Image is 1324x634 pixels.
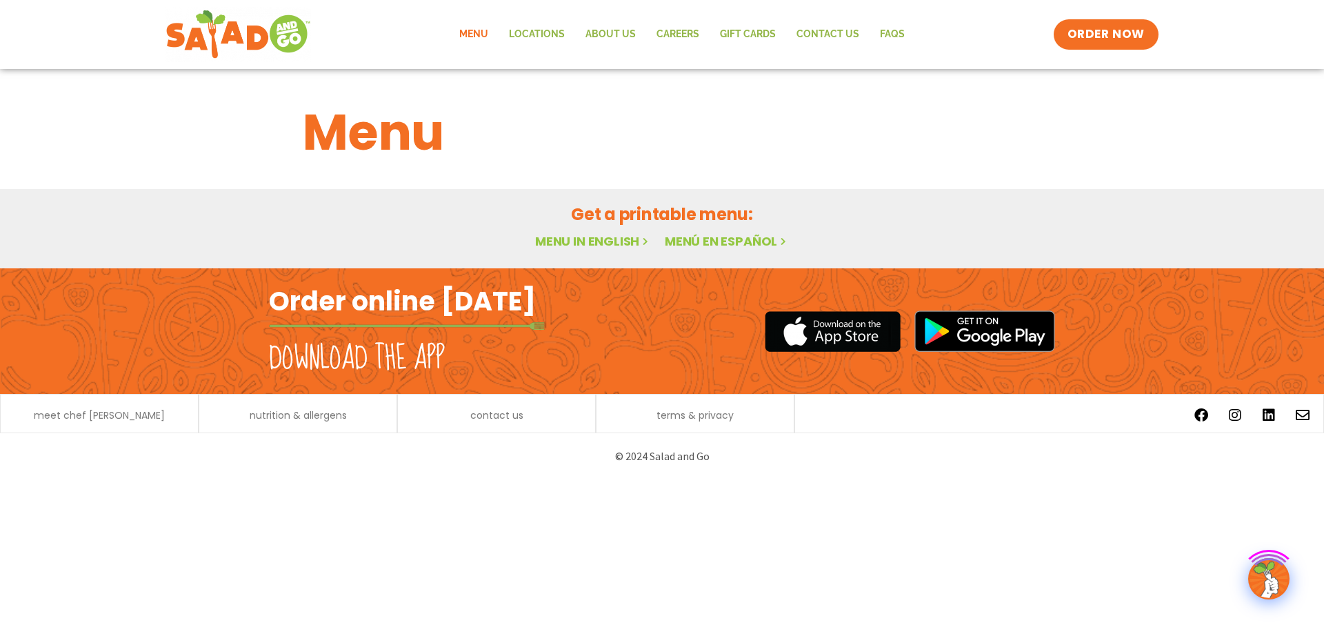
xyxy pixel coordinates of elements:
a: terms & privacy [656,410,734,420]
img: google_play [914,310,1055,352]
h2: Order online [DATE] [269,284,536,318]
a: Menú en español [665,232,789,250]
a: Locations [499,19,575,50]
a: FAQs [870,19,915,50]
a: Careers [646,19,710,50]
a: ORDER NOW [1054,19,1158,50]
img: fork [269,322,545,330]
a: Menu in English [535,232,651,250]
a: meet chef [PERSON_NAME] [34,410,165,420]
a: Contact Us [786,19,870,50]
a: GIFT CARDS [710,19,786,50]
a: nutrition & allergens [250,410,347,420]
img: new-SAG-logo-768×292 [165,7,311,62]
a: Menu [449,19,499,50]
a: contact us [470,410,523,420]
nav: Menu [449,19,915,50]
img: appstore [765,309,901,354]
a: About Us [575,19,646,50]
h2: Download the app [269,339,445,378]
p: © 2024 Salad and Go [276,447,1048,466]
h1: Menu [303,95,1021,170]
h2: Get a printable menu: [303,202,1021,226]
span: ORDER NOW [1067,26,1145,43]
